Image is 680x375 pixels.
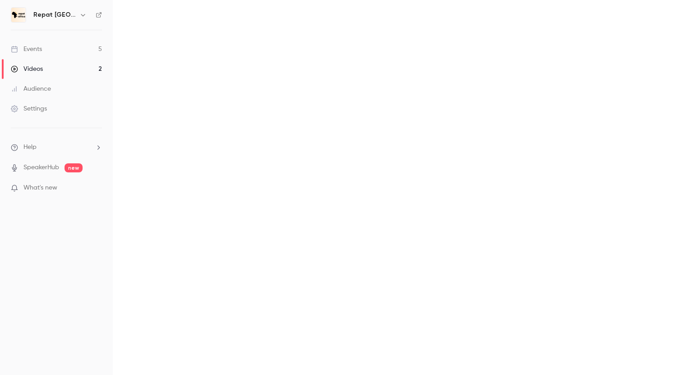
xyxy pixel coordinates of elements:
li: help-dropdown-opener [11,143,102,152]
div: Settings [11,104,47,113]
div: Events [11,45,42,54]
h6: Repat [GEOGRAPHIC_DATA] [33,10,76,19]
span: Help [23,143,37,152]
a: SpeakerHub [23,163,59,172]
span: What's new [23,183,57,193]
span: new [65,163,83,172]
div: Videos [11,65,43,74]
div: Audience [11,84,51,93]
img: Repat Africa [11,8,26,22]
